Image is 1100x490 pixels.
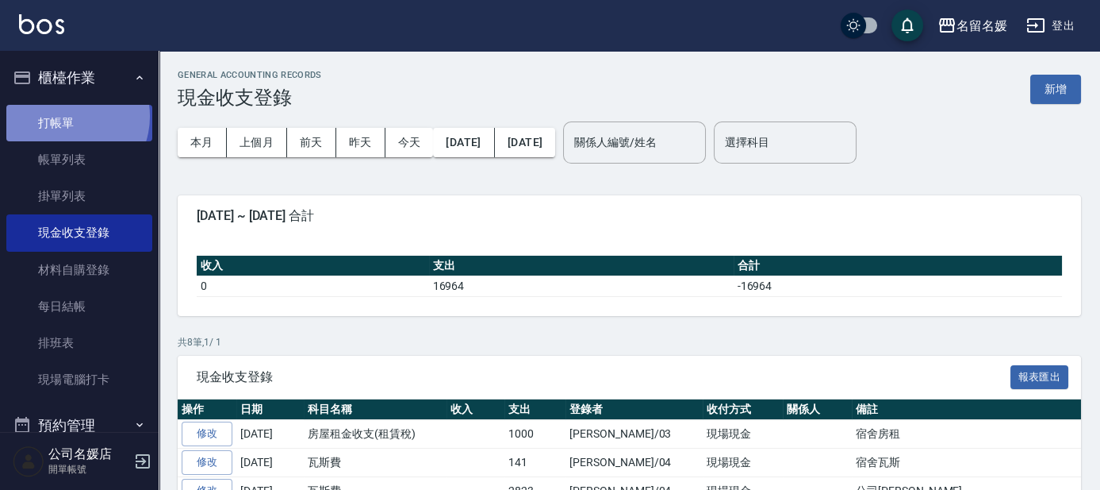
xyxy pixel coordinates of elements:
td: [DATE] [236,449,304,477]
td: 141 [504,449,565,477]
a: 排班表 [6,325,152,361]
td: 瓦斯費 [304,449,447,477]
th: 收付方式 [703,399,783,420]
a: 修改 [182,422,232,446]
span: 現金收支登錄 [197,369,1010,385]
th: 日期 [236,399,304,420]
h2: GENERAL ACCOUNTING RECORDS [178,70,322,80]
td: 現場現金 [703,449,783,477]
td: [PERSON_NAME]/04 [565,449,703,477]
th: 關係人 [783,399,852,420]
th: 收入 [197,256,429,276]
a: 掛單列表 [6,178,152,214]
button: save [891,10,923,41]
button: 櫃檯作業 [6,57,152,98]
button: 預約管理 [6,405,152,446]
td: -16964 [734,276,1062,296]
button: [DATE] [433,128,494,157]
button: 本月 [178,128,227,157]
td: [DATE] [236,420,304,449]
th: 科目名稱 [304,399,447,420]
span: [DATE] ~ [DATE] 合計 [197,208,1062,224]
button: 新增 [1030,75,1081,104]
th: 登錄者 [565,399,703,420]
td: [PERSON_NAME]/03 [565,420,703,449]
td: 0 [197,276,429,296]
a: 報表匯出 [1010,368,1069,384]
th: 操作 [178,399,236,420]
a: 現場電腦打卡 [6,361,152,398]
img: Logo [19,14,64,34]
p: 共 8 筆, 1 / 1 [178,335,1081,349]
td: 16964 [429,276,734,296]
button: 上個月 [227,128,287,157]
h5: 公司名媛店 [48,446,129,462]
button: 登出 [1020,11,1081,41]
td: 現場現金 [703,420,783,449]
a: 帳單列表 [6,141,152,178]
td: 房屋租金收支(租賃稅) [304,420,447,449]
button: [DATE] [495,128,555,157]
a: 材料自購登錄 [6,252,152,288]
a: 新增 [1030,81,1081,96]
a: 打帳單 [6,105,152,141]
div: 名留名媛 [956,16,1007,36]
button: 今天 [385,128,434,157]
button: 報表匯出 [1010,365,1069,390]
th: 支出 [504,399,565,420]
th: 合計 [734,256,1062,276]
td: 1000 [504,420,565,449]
a: 每日結帳 [6,288,152,325]
th: 支出 [429,256,734,276]
th: 收入 [447,399,504,420]
h3: 現金收支登錄 [178,87,322,109]
button: 前天 [287,128,336,157]
button: 昨天 [336,128,385,157]
p: 開單帳號 [48,462,129,476]
img: Person [13,446,44,477]
a: 修改 [182,450,232,475]
a: 現金收支登錄 [6,214,152,251]
button: 名留名媛 [931,10,1014,42]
